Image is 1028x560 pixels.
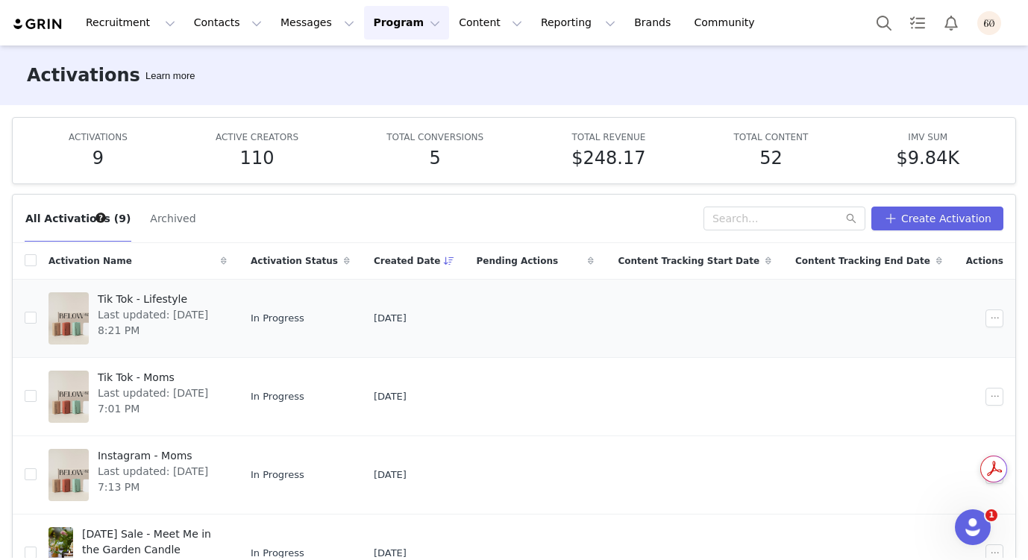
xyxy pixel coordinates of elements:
[871,207,1003,230] button: Create Activation
[374,254,441,268] span: Created Date
[251,311,304,326] span: In Progress
[77,6,184,40] button: Recruitment
[868,6,900,40] button: Search
[149,207,196,230] button: Archived
[98,448,218,464] span: Instagram - Moms
[98,370,218,386] span: Tik Tok - Moms
[625,6,684,40] a: Brands
[374,311,407,326] span: [DATE]
[571,132,645,142] span: TOTAL REVENUE
[686,6,771,40] a: Community
[896,145,959,172] h5: $9.84K
[69,132,128,142] span: ACTIVATIONS
[12,17,64,31] img: grin logo
[98,464,218,495] span: Last updated: [DATE] 7:13 PM
[48,289,227,348] a: Tik Tok - LifestyleLast updated: [DATE] 8:21 PM
[185,6,271,40] button: Contacts
[846,213,856,224] i: icon: search
[935,6,968,40] button: Notifications
[618,254,759,268] span: Content Tracking Start Date
[374,468,407,482] span: [DATE]
[968,11,1016,35] button: Profile
[901,6,934,40] a: Tasks
[955,509,991,545] iframe: Intercom live chat
[25,207,131,230] button: All Activations (9)
[272,6,363,40] button: Messages
[240,145,275,172] h5: 110
[48,445,227,505] a: Instagram - MomsLast updated: [DATE] 7:13 PM
[476,254,558,268] span: Pending Actions
[908,132,947,142] span: IMV SUM
[374,389,407,404] span: [DATE]
[93,145,104,172] h5: 9
[759,145,783,172] h5: 52
[571,145,645,172] h5: $248.17
[364,6,449,40] button: Program
[216,132,298,142] span: ACTIVE CREATORS
[954,245,1015,277] div: Actions
[98,386,218,417] span: Last updated: [DATE] 7:01 PM
[532,6,624,40] button: Reporting
[142,69,198,84] div: Tooltip anchor
[27,62,140,89] h3: Activations
[734,132,809,142] span: TOTAL CONTENT
[703,207,865,230] input: Search...
[450,6,531,40] button: Content
[251,468,304,482] span: In Progress
[386,132,483,142] span: TOTAL CONVERSIONS
[795,254,930,268] span: Content Tracking End Date
[98,307,218,339] span: Last updated: [DATE] 8:21 PM
[977,11,1001,35] img: 208f6286-8f48-4468-b8d5-d0892199493a.png
[251,389,304,404] span: In Progress
[48,254,132,268] span: Activation Name
[430,145,441,172] h5: 5
[48,367,227,427] a: Tik Tok - MomsLast updated: [DATE] 7:01 PM
[985,509,997,521] span: 1
[251,254,338,268] span: Activation Status
[94,211,107,224] div: Tooltip anchor
[98,292,218,307] span: Tik Tok - Lifestyle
